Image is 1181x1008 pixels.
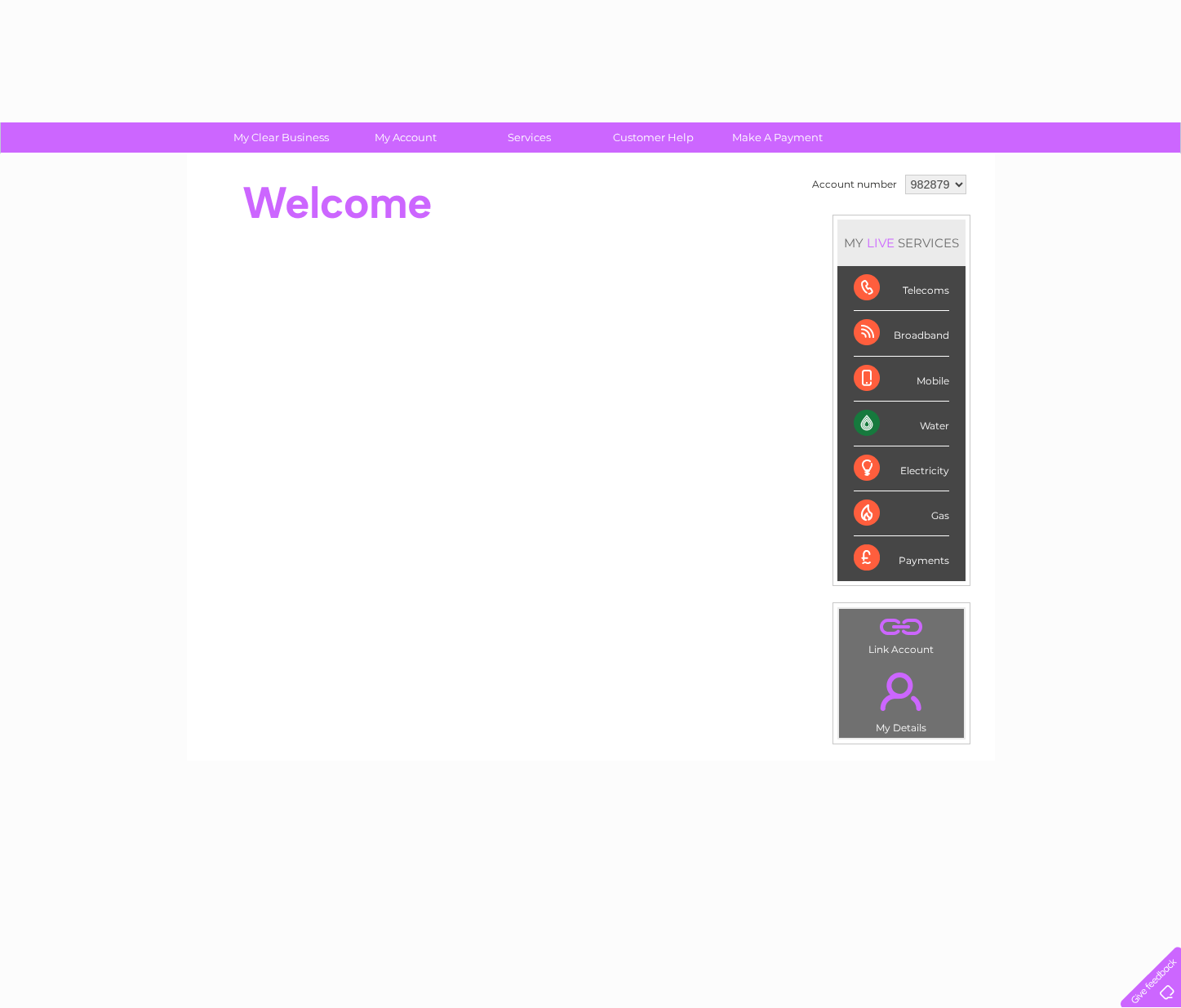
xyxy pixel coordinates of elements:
[854,357,949,402] div: Mobile
[710,122,845,153] a: Make A Payment
[854,311,949,356] div: Broadband
[462,122,597,153] a: Services
[843,663,960,720] a: .
[838,608,965,659] td: Link Account
[214,122,349,153] a: My Clear Business
[854,266,949,311] div: Telecoms
[338,122,473,153] a: My Account
[838,659,965,739] td: My Details
[808,171,901,198] td: Account number
[854,446,949,491] div: Electricity
[854,491,949,536] div: Gas
[854,536,949,580] div: Payments
[864,235,898,251] div: LIVE
[854,402,949,446] div: Water
[843,613,960,642] a: .
[837,220,966,266] div: MY SERVICES
[586,122,721,153] a: Customer Help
